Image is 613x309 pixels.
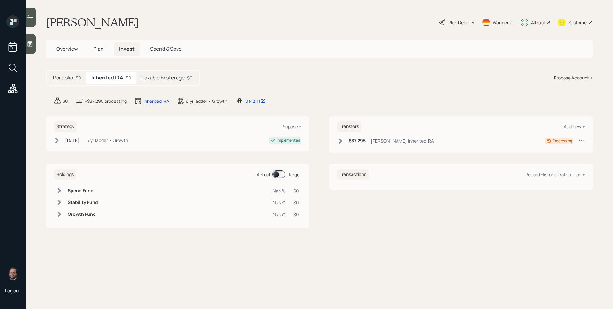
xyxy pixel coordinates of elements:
h5: Taxable Brokerage [141,75,185,81]
h6: Transfers [337,121,361,132]
div: Altruist [531,19,546,26]
div: NaN% [273,187,286,194]
div: $0 [293,199,299,206]
div: Target [288,171,301,178]
span: Overview [56,45,78,52]
h6: Transactions [337,169,369,180]
div: Add new + [564,124,585,130]
div: $0 [76,74,81,81]
div: $0 [126,74,131,81]
h6: $37,295 [349,138,366,144]
div: +$37,295 processing [85,98,127,104]
h6: Growth Fund [68,212,98,217]
div: Record Historic Distribution + [525,171,585,177]
div: 6 yr ladder • Growth [186,98,227,104]
div: Log out [5,288,20,294]
div: NaN% [273,211,286,218]
div: NaN% [273,199,286,206]
div: $0 [63,98,68,104]
div: Implemented [277,138,300,143]
div: Inherited IRA [143,98,169,104]
h5: Inherited IRA [91,75,123,81]
div: $0 [293,211,299,218]
div: [PERSON_NAME] Inherited IRA [371,138,434,144]
h6: Spend Fund [68,188,98,193]
div: 6 yr ladder • Growth [87,137,128,144]
h6: Holdings [54,169,76,180]
div: Actual [257,171,270,178]
div: Kustomer [568,19,588,26]
div: Propose + [281,124,301,130]
div: $0 [293,187,299,194]
div: Warmer [493,19,509,26]
span: Invest [119,45,135,52]
div: Plan Delivery [449,19,474,26]
img: james-distasi-headshot.png [6,267,19,280]
div: [DATE] [65,137,79,144]
div: Propose Account + [554,74,593,81]
h6: Stability Fund [68,200,98,205]
span: Spend & Save [150,45,182,52]
div: Processing [553,138,572,144]
h5: Portfolio [53,75,73,81]
div: $0 [187,74,193,81]
div: 10142111 [244,98,266,104]
span: Plan [93,45,104,52]
h1: [PERSON_NAME] [46,15,139,29]
h6: Strategy [54,121,77,132]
